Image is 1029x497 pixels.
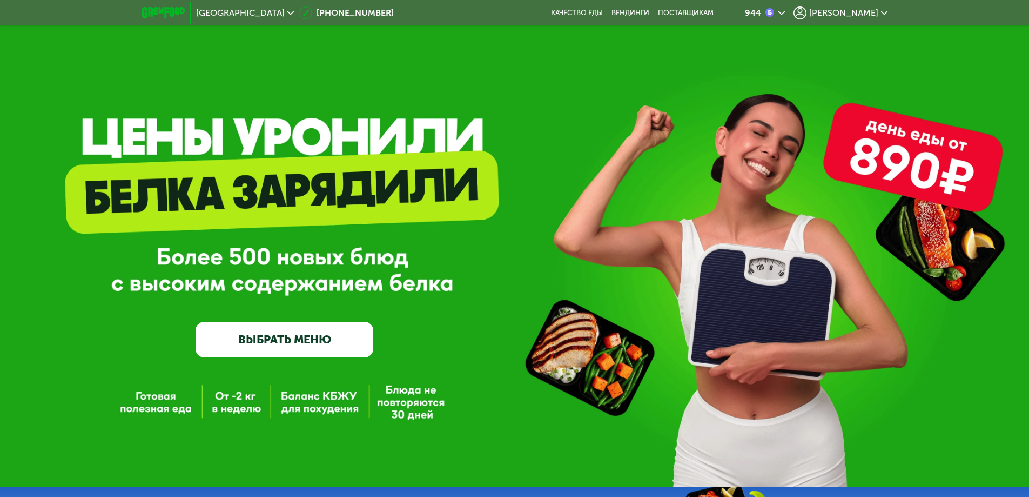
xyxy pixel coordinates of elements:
div: 944 [745,9,761,17]
a: Качество еды [551,9,603,17]
span: [PERSON_NAME] [809,9,878,17]
a: [PHONE_NUMBER] [299,6,394,19]
div: поставщикам [658,9,714,17]
span: [GEOGRAPHIC_DATA] [196,9,285,17]
a: Вендинги [611,9,649,17]
a: ВЫБРАТЬ МЕНЮ [196,322,373,357]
